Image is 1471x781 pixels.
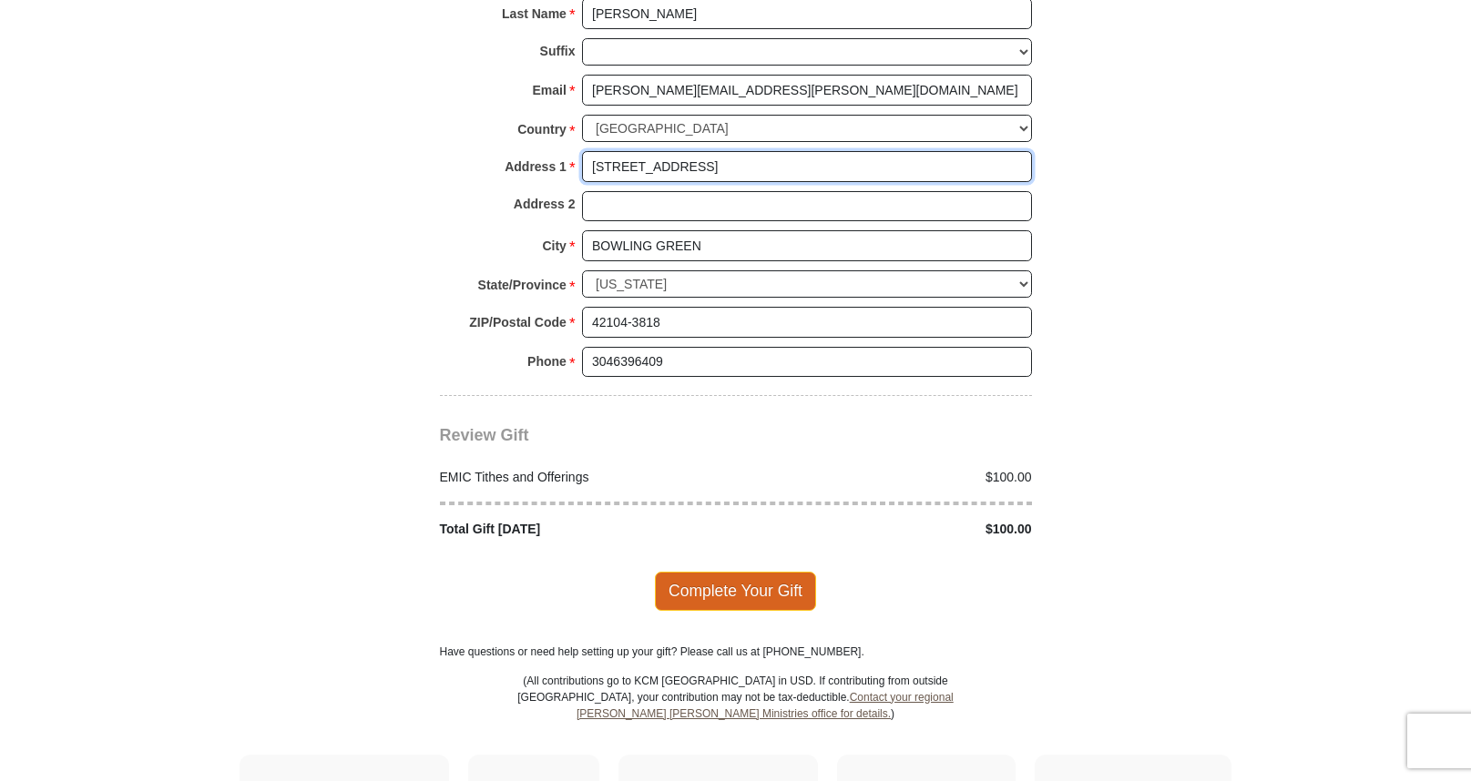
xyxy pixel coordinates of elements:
strong: Last Name [502,1,567,26]
a: Contact your regional [PERSON_NAME] [PERSON_NAME] Ministries office for details. [577,691,954,720]
strong: Address 2 [514,191,576,217]
strong: State/Province [478,272,567,298]
strong: Suffix [540,38,576,64]
strong: Phone [527,349,567,374]
span: Complete Your Gift [655,572,816,610]
span: Review Gift [440,426,529,444]
strong: City [542,233,566,259]
div: $100.00 [736,468,1042,487]
div: $100.00 [736,520,1042,539]
strong: Address 1 [505,154,567,179]
strong: ZIP/Postal Code [469,309,567,335]
div: EMIC Tithes and Offerings [430,468,736,487]
div: Total Gift [DATE] [430,520,736,539]
p: (All contributions go to KCM [GEOGRAPHIC_DATA] in USD. If contributing from outside [GEOGRAPHIC_D... [517,673,955,755]
p: Have questions or need help setting up your gift? Please call us at [PHONE_NUMBER]. [440,644,1032,660]
strong: Email [533,77,567,103]
strong: Country [517,117,567,142]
